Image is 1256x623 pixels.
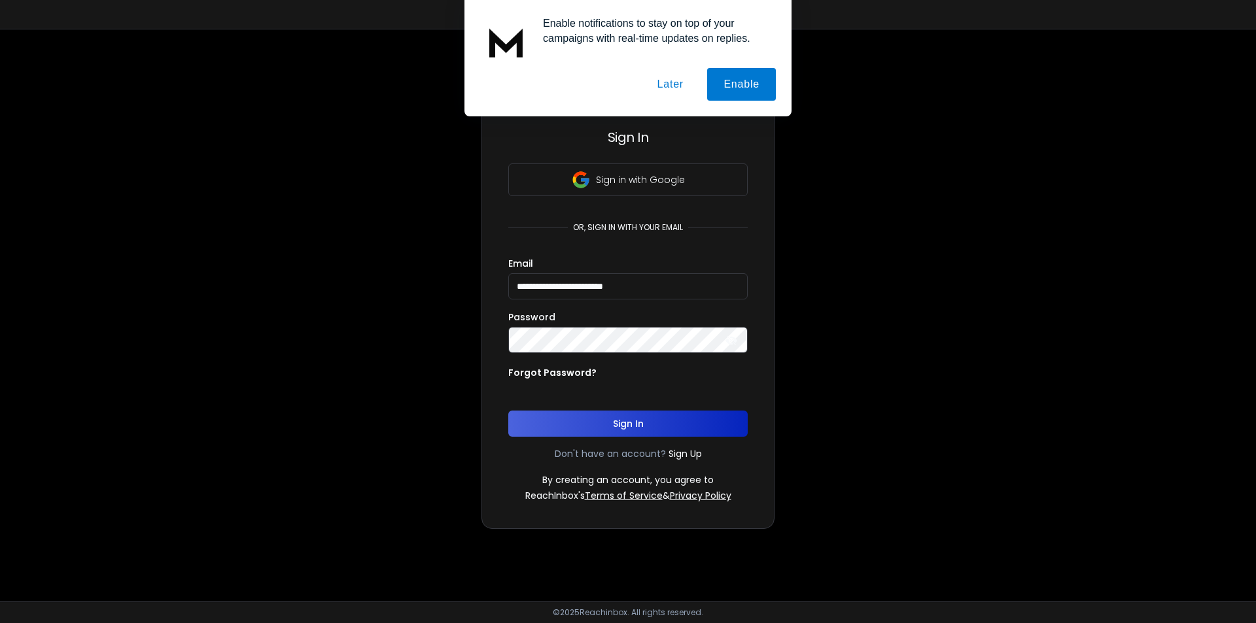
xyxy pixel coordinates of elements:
p: Sign in with Google [596,173,685,186]
a: Privacy Policy [670,489,731,502]
button: Sign in with Google [508,163,748,196]
div: Enable notifications to stay on top of your campaigns with real-time updates on replies. [532,16,776,46]
button: Later [640,68,699,101]
button: Sign In [508,411,748,437]
a: Sign Up [669,447,702,460]
h3: Sign In [508,128,748,146]
img: notification icon [480,16,532,68]
p: ReachInbox's & [525,489,731,502]
a: Terms of Service [585,489,663,502]
p: By creating an account, you agree to [542,473,714,486]
p: Forgot Password? [508,366,597,379]
p: Don't have an account? [555,447,666,460]
label: Email [508,259,533,268]
button: Enable [707,68,776,101]
p: © 2025 Reachinbox. All rights reserved. [553,607,703,618]
p: or, sign in with your email [568,222,688,233]
label: Password [508,312,555,322]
